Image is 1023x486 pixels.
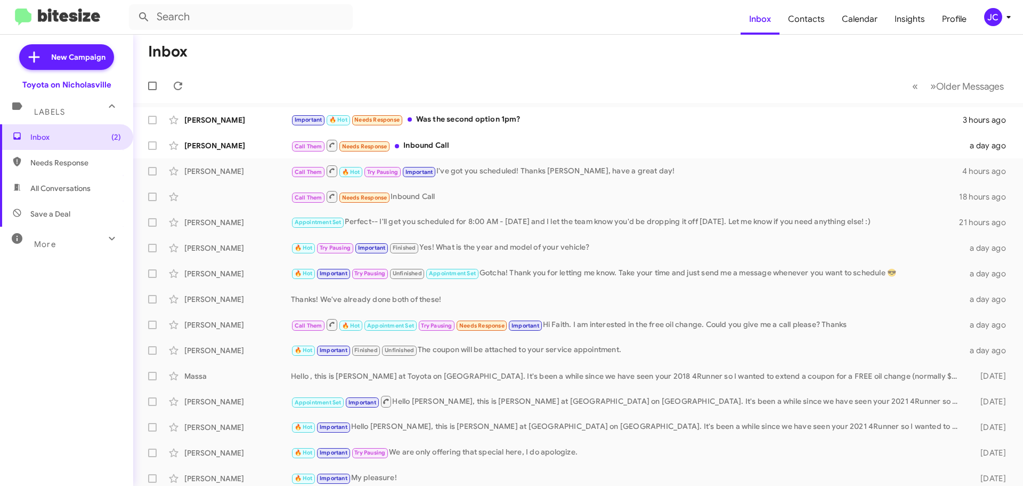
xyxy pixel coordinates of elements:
span: 🔥 Hot [295,449,313,456]
span: Appointment Set [367,322,414,329]
span: Important [320,347,347,354]
div: [PERSON_NAME] [184,166,291,177]
span: Important [358,244,386,251]
button: Next [924,75,1010,97]
span: Appointment Set [429,270,476,277]
div: [PERSON_NAME] [184,473,291,484]
div: [PERSON_NAME] [184,115,291,125]
span: Finished [354,347,378,354]
span: Call Them [295,143,322,150]
div: Was the second option 1pm? [291,114,963,126]
span: Try Pausing [320,244,351,251]
div: Inbound Call [291,139,963,152]
span: Try Pausing [421,322,452,329]
div: Hello [PERSON_NAME], this is [PERSON_NAME] at [GEOGRAPHIC_DATA] on [GEOGRAPHIC_DATA]. It's been a... [291,421,963,433]
a: New Campaign [19,44,114,70]
span: Important [320,475,347,482]
span: 🔥 Hot [295,244,313,251]
a: Calendar [833,4,886,35]
div: Toyota on Nicholasville [22,79,111,90]
div: My pleasure! [291,472,963,484]
div: Yes! What is the year and model of your vehicle? [291,242,963,254]
div: [DATE] [963,422,1014,433]
span: Important [511,322,539,329]
input: Search [129,4,353,30]
a: Profile [933,4,975,35]
div: The coupon will be attached to your service appointment. [291,344,963,356]
span: 🔥 Hot [342,169,360,176]
div: Hi Faith. I am interested in the free oil change. Could you give me a call please? Thanks [291,318,963,331]
span: Needs Response [354,116,400,123]
div: a day ago [963,294,1014,305]
div: [DATE] [963,371,1014,381]
span: Labels [34,107,65,117]
span: Appointment Set [295,219,342,226]
div: Inbound Call [291,190,959,203]
span: Call Them [295,169,322,176]
div: Thanks! We've already done both of these! [291,294,963,305]
div: Hello [PERSON_NAME], this is [PERSON_NAME] at [GEOGRAPHIC_DATA] on [GEOGRAPHIC_DATA]. It's been a... [291,395,963,408]
span: Save a Deal [30,209,70,219]
div: [PERSON_NAME] [184,140,291,151]
a: Inbox [741,4,780,35]
span: Unfinished [393,270,422,277]
div: I've got you scheduled! Thanks [PERSON_NAME], have a great day! [291,164,962,178]
span: 🔥 Hot [295,270,313,277]
div: [PERSON_NAME] [184,320,291,330]
div: [PERSON_NAME] [184,448,291,458]
span: 🔥 Hot [295,475,313,482]
div: Hello , this is [PERSON_NAME] at Toyota on [GEOGRAPHIC_DATA]. It's been a while since we have see... [291,371,963,381]
span: Try Pausing [367,169,398,176]
div: [PERSON_NAME] [184,268,291,279]
nav: Page navigation example [906,75,1010,97]
span: 🔥 Hot [329,116,347,123]
span: Call Them [295,194,322,201]
span: Call Them [295,322,322,329]
div: 3 hours ago [963,115,1014,125]
span: Try Pausing [354,449,385,456]
div: [PERSON_NAME] [184,243,291,253]
div: a day ago [963,243,1014,253]
div: Perfect-- I'll get you scheduled for 8:00 AM - [DATE] and I let the team know you'd be dropping i... [291,216,959,228]
div: JC [984,8,1002,26]
span: New Campaign [51,52,105,62]
div: a day ago [963,268,1014,279]
div: [PERSON_NAME] [184,294,291,305]
span: « [912,79,918,93]
button: Previous [906,75,924,97]
span: More [34,240,56,249]
div: 21 hours ago [959,217,1014,228]
span: (2) [111,132,121,142]
span: Needs Response [30,157,121,168]
a: Insights [886,4,933,35]
span: » [930,79,936,93]
span: Needs Response [342,194,387,201]
div: [PERSON_NAME] [184,422,291,433]
div: a day ago [963,345,1014,356]
a: Contacts [780,4,833,35]
span: 🔥 Hot [295,424,313,431]
span: 🔥 Hot [295,347,313,354]
div: [DATE] [963,473,1014,484]
span: Inbox [30,132,121,142]
span: Finished [393,244,416,251]
span: All Conversations [30,183,91,194]
div: [PERSON_NAME] [184,345,291,356]
span: Older Messages [936,81,1004,92]
div: [DATE] [963,396,1014,407]
div: Gotcha! Thank you for letting me know. Take your time and just send me a message whenever you wan... [291,267,963,280]
div: [PERSON_NAME] [184,217,291,228]
div: We are only offering that special here, I do apologize. [291,447,963,459]
span: Important [295,116,322,123]
span: Needs Response [459,322,505,329]
div: 18 hours ago [959,192,1014,202]
span: Important [405,169,433,176]
div: [PERSON_NAME] [184,396,291,407]
span: Unfinished [385,347,414,354]
span: Needs Response [342,143,387,150]
span: Try Pausing [354,270,385,277]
